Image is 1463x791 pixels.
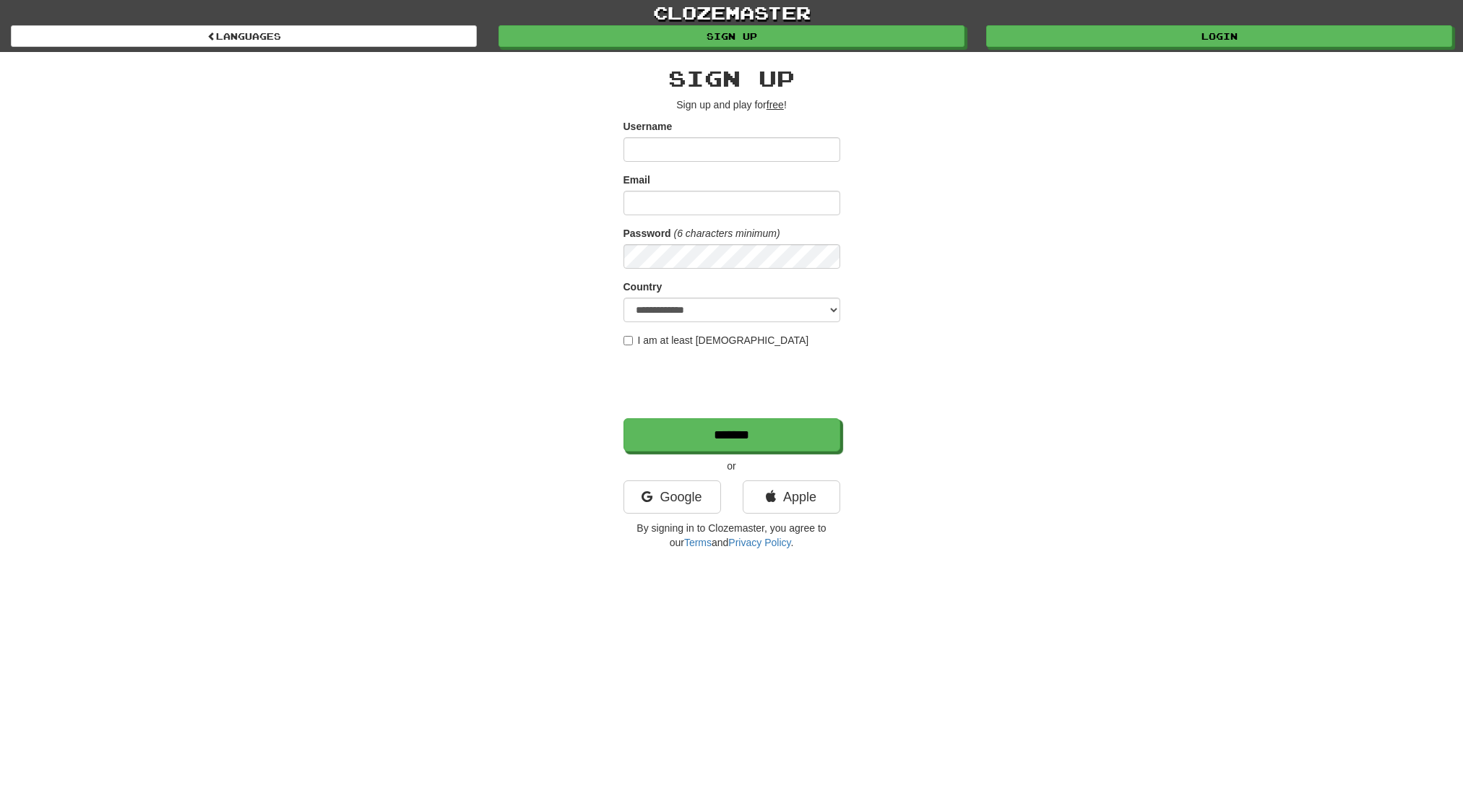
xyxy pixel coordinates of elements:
[623,480,721,514] a: Google
[623,98,840,112] p: Sign up and play for !
[767,99,784,111] u: free
[623,119,673,134] label: Username
[623,459,840,473] p: or
[623,336,633,345] input: I am at least [DEMOGRAPHIC_DATA]
[986,25,1452,47] a: Login
[684,537,712,548] a: Terms
[623,355,843,411] iframe: reCAPTCHA
[623,521,840,550] p: By signing in to Clozemaster, you agree to our and .
[623,173,650,187] label: Email
[728,537,790,548] a: Privacy Policy
[11,25,477,47] a: Languages
[623,226,671,241] label: Password
[623,280,663,294] label: Country
[674,228,780,239] em: (6 characters minimum)
[623,333,809,347] label: I am at least [DEMOGRAPHIC_DATA]
[743,480,840,514] a: Apple
[499,25,964,47] a: Sign up
[623,66,840,90] h2: Sign up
